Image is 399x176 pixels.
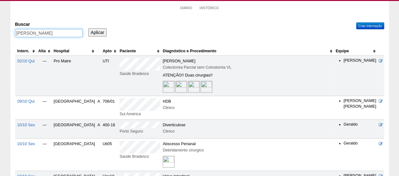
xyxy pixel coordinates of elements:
td: [GEOGRAPHIC_DATA] [52,96,96,120]
td: 706/01 [101,96,118,120]
th: Hospital [52,47,96,56]
th: Apto [101,47,118,56]
div: HDB [163,98,333,105]
a: Criar internação [356,22,384,29]
td: Pro Matre [52,56,96,96]
td: — [37,96,52,120]
input: Digite os termos que você deseja procurar. [15,29,83,37]
td: — [37,120,52,139]
a: Editar [379,142,383,146]
td: — [37,139,52,171]
div: Clinico [163,128,333,134]
th: Intern. [15,47,37,56]
div: Porto Seguro [120,128,160,134]
a: 02/10 Qui [17,59,35,63]
div: Clinico [163,105,333,111]
label: Buscar [15,21,83,27]
a: Editar [379,59,383,63]
td: Uti05 [101,139,118,171]
a: 10/10 Sex [17,123,35,127]
td: [GEOGRAPHIC_DATA] [52,139,96,171]
td: [GEOGRAPHIC_DATA] [52,120,96,139]
li: [PERSON_NAME] [PERSON_NAME] [343,98,376,109]
div: Saúde Bradesco [120,71,160,77]
div: Abscesso Perianal [163,141,333,147]
a: Diário [180,6,192,10]
a: Histórico [200,6,219,10]
div: [PERSON_NAME] [163,58,333,64]
td: A [96,120,101,139]
td: 400-18 [101,120,118,139]
li: [PERSON_NAME] [343,58,376,64]
th: Equipe [334,47,378,56]
div: Sul América [120,111,160,117]
th: Diagnóstico e Procedimento [161,47,334,56]
td: UTI [101,56,118,96]
li: Geraldo [343,122,376,128]
input: Aplicar [88,28,107,37]
th: Alta [37,47,52,56]
div: Debridamento cirurgico [163,147,333,153]
td: — [37,56,52,96]
a: 09/10 Qui [17,99,35,104]
div: Diverticulose [163,122,333,128]
a: 10/10 Sex [17,142,35,146]
li: Geraldo [343,141,376,146]
a: Editar [379,123,383,127]
div: Saúde Bradesco [120,153,160,160]
th: Paciente [118,47,161,56]
div: ATENÇÃO!! Duas cirurgias!! [163,72,333,78]
td: A [96,96,101,120]
div: Colectomia Parcial sem Colostomia VL [163,64,333,71]
a: Editar [379,99,383,104]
